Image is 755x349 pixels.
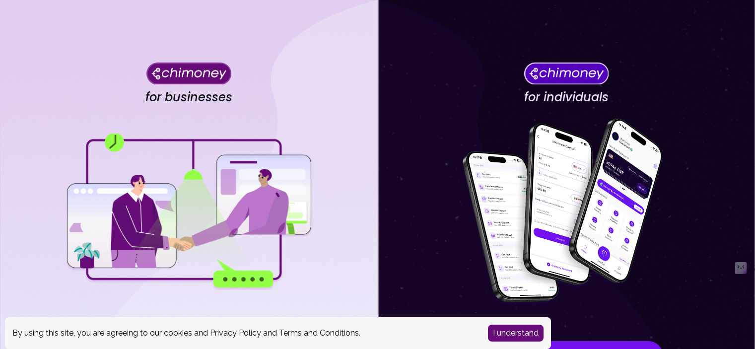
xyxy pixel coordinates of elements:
img: Chimoney for businesses [146,62,231,84]
img: Chimoney for individuals [524,62,609,84]
a: Privacy Policy [210,328,261,338]
img: for individuals [442,113,690,311]
a: Terms and Conditions [279,328,359,338]
div: By using this site, you are agreeing to our cookies and and . [12,327,473,339]
h4: for individuals [524,90,609,105]
h4: for businesses [145,90,232,105]
img: for businesses [65,134,313,290]
button: Accept cookies [488,325,544,342]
